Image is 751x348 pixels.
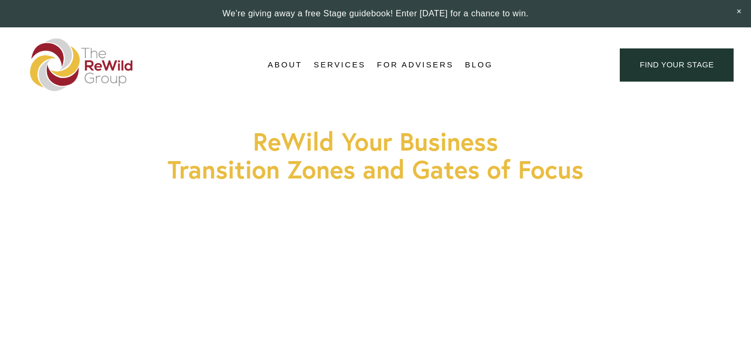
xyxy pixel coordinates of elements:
strong: ReWild Your Business Transition Zones and Gates of Focus [168,125,583,185]
a: folder dropdown [314,57,366,73]
a: find your stage [620,48,734,82]
span: About [268,58,303,72]
img: The ReWild Group [30,38,133,91]
a: For Advisers [377,57,453,73]
a: folder dropdown [268,57,303,73]
a: Blog [465,57,493,73]
span: Services [314,58,366,72]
